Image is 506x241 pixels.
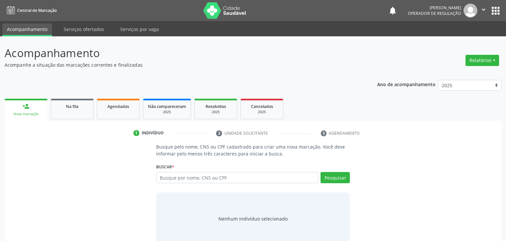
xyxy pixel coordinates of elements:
div: [PERSON_NAME] [408,5,461,11]
span: Resolvidos [206,104,226,109]
label: Buscar [156,162,174,172]
a: Acompanhamento [2,23,52,36]
img: img [464,4,477,17]
button: apps [490,5,501,17]
div: Nenhum indivíduo selecionado [218,215,288,222]
span: Operador de regulação [408,11,461,16]
span: Central de Marcação [17,8,57,13]
p: Acompanhamento [5,45,352,61]
div: 1 [133,130,139,136]
span: Agendados [107,104,129,109]
a: Central de Marcação [5,5,57,16]
span: Não compareceram [148,104,186,109]
div: 2025 [199,110,232,115]
p: Acompanhe a situação das marcações correntes e finalizadas [5,61,352,68]
i:  [480,6,487,13]
span: Cancelados [251,104,273,109]
input: Busque por nome, CNS ou CPF [156,172,319,183]
a: Serviços ofertados [59,23,109,35]
span: Na fila [66,104,78,109]
div: person_add [22,103,30,110]
div: Nova marcação [9,112,43,117]
a: Serviços por vaga [116,23,163,35]
button:  [477,4,490,17]
p: Ano de acompanhamento [377,80,436,88]
button: Relatórios [465,55,499,66]
button: notifications [388,6,397,15]
div: 2025 [245,110,278,115]
div: Indivíduo [142,130,164,136]
div: 2025 [148,110,186,115]
p: Busque pelo nome, CNS ou CPF cadastrado para criar uma nova marcação. Você deve informar pelo men... [156,143,350,157]
button: Pesquisar [321,172,350,183]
